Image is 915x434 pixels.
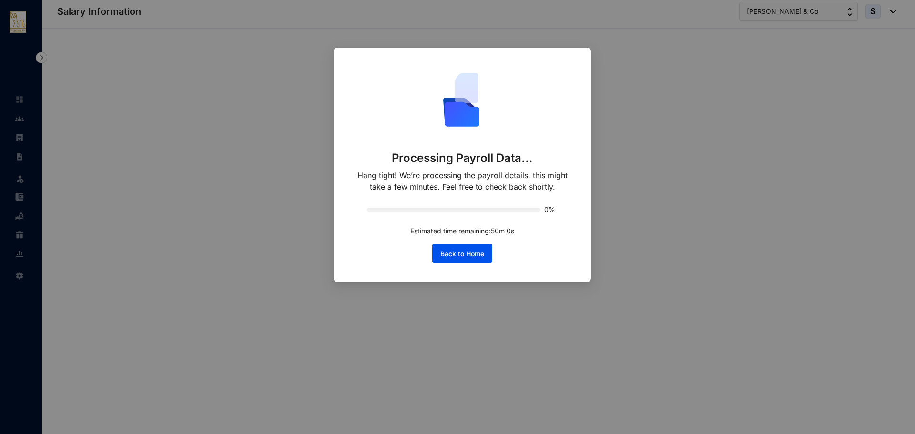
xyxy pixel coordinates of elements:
[410,226,514,236] p: Estimated time remaining: 50 m 0 s
[440,249,484,259] span: Back to Home
[432,244,492,263] button: Back to Home
[353,170,572,192] p: Hang tight! We’re processing the payroll details, this might take a few minutes. Feel free to che...
[392,151,533,166] p: Processing Payroll Data...
[544,206,558,213] span: 0%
